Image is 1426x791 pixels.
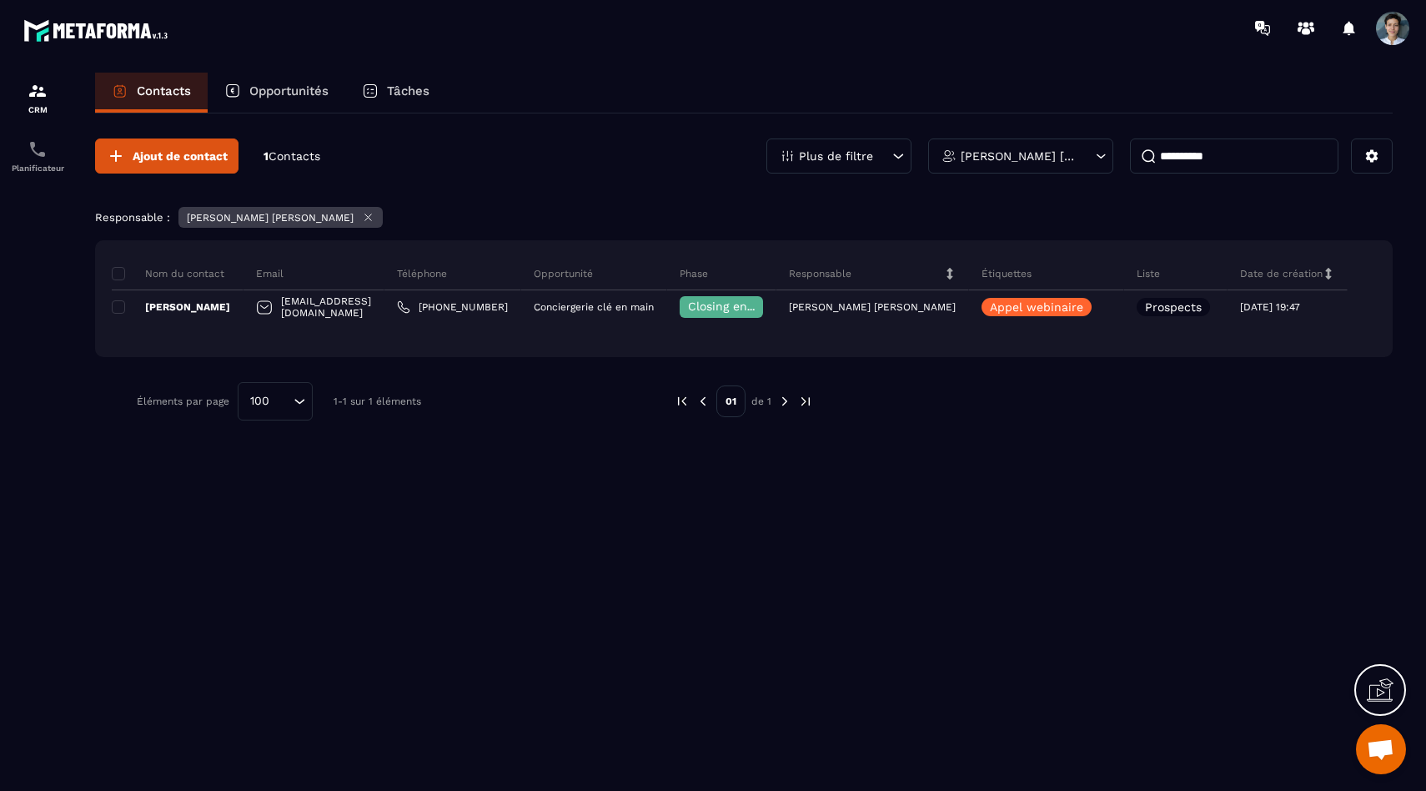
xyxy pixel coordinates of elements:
[95,139,239,174] button: Ajout de contact
[695,394,710,409] img: prev
[982,267,1032,280] p: Étiquettes
[244,392,275,411] span: 100
[751,395,771,408] p: de 1
[688,300,783,313] span: Closing en cours
[95,73,208,113] a: Contacts
[990,301,1083,313] p: Appel webinaire
[112,267,224,280] p: Nom du contact
[334,395,421,407] p: 1-1 sur 1 éléments
[777,394,792,409] img: next
[112,300,230,314] p: [PERSON_NAME]
[137,83,191,98] p: Contacts
[534,267,593,280] p: Opportunité
[961,150,1077,162] p: [PERSON_NAME] [PERSON_NAME]
[275,392,289,411] input: Search for option
[799,150,873,162] p: Plus de filtre
[675,394,690,409] img: prev
[238,382,313,421] div: Search for option
[789,267,851,280] p: Responsable
[716,385,746,417] p: 01
[798,394,813,409] img: next
[387,83,429,98] p: Tâches
[345,73,446,113] a: Tâches
[23,15,173,46] img: logo
[187,212,354,224] p: [PERSON_NAME] [PERSON_NAME]
[208,73,345,113] a: Opportunités
[4,164,71,173] p: Planificateur
[28,81,48,101] img: formation
[137,395,229,407] p: Éléments par page
[4,127,71,185] a: schedulerschedulerPlanificateur
[1240,301,1300,313] p: [DATE] 19:47
[133,148,228,164] span: Ajout de contact
[1240,267,1323,280] p: Date de création
[4,105,71,114] p: CRM
[269,149,320,163] span: Contacts
[1137,267,1160,280] p: Liste
[249,83,329,98] p: Opportunités
[397,300,508,314] a: [PHONE_NUMBER]
[534,301,654,313] p: Conciergerie clé en main
[95,211,170,224] p: Responsable :
[1356,724,1406,774] div: Ouvrir le chat
[4,68,71,127] a: formationformationCRM
[256,267,284,280] p: Email
[397,267,447,280] p: Téléphone
[264,149,320,164] p: 1
[680,267,708,280] p: Phase
[789,301,956,313] p: [PERSON_NAME] [PERSON_NAME]
[28,139,48,159] img: scheduler
[1145,301,1202,313] p: Prospects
